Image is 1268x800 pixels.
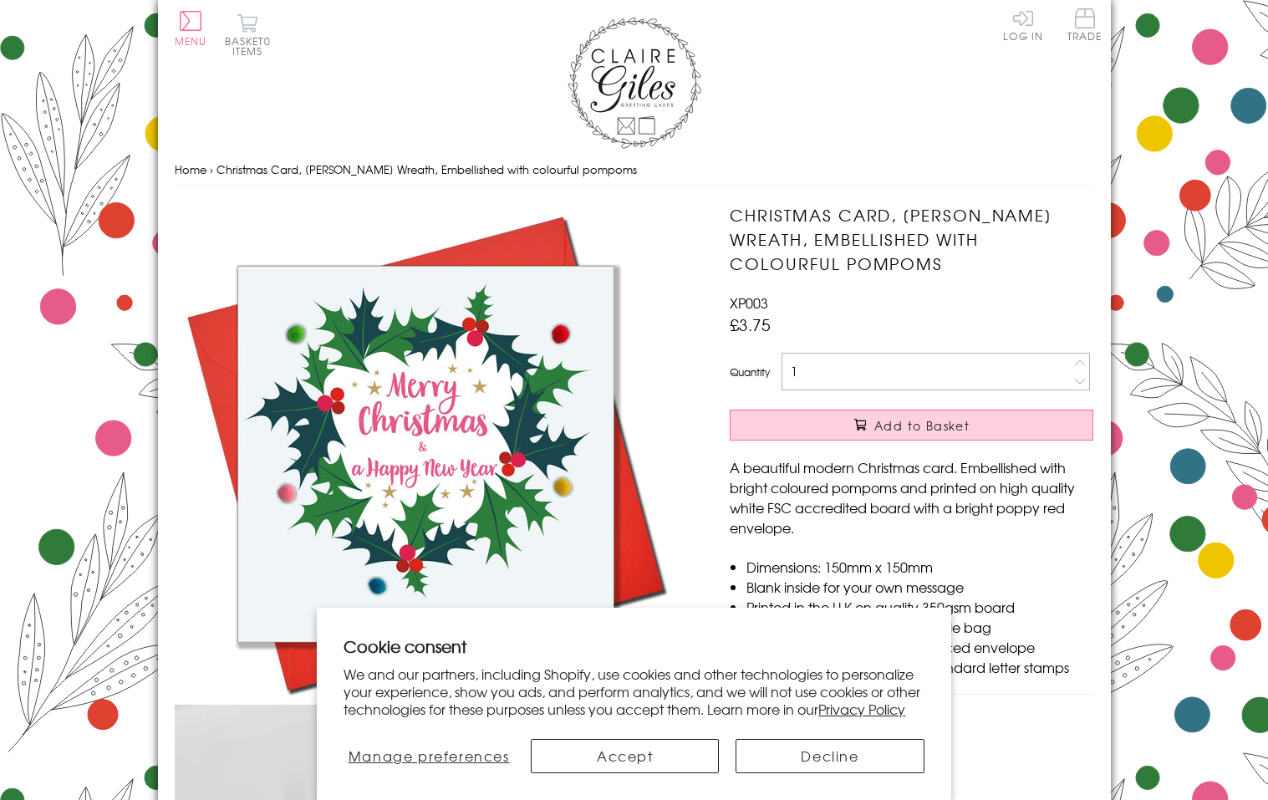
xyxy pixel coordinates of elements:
[730,410,1093,441] button: Add to Basket
[730,293,768,313] span: XP003
[225,13,271,56] button: Basket0 items
[175,11,207,46] button: Menu
[736,739,924,773] button: Decline
[874,417,970,434] span: Add to Basket
[216,161,637,177] span: Christmas Card, [PERSON_NAME] Wreath, Embellished with colourful pompoms
[344,634,924,658] h2: Cookie consent
[746,577,1093,597] li: Blank inside for your own message
[730,457,1093,538] p: A beautiful modern Christmas card. Embellished with bright coloured pompoms and printed on high q...
[344,739,514,773] button: Manage preferences
[175,161,206,177] a: Home
[730,364,770,380] label: Quantity
[175,153,1094,187] nav: breadcrumbs
[1067,8,1102,41] span: Trade
[175,203,676,705] img: Christmas Card, Holly Wreath, Embellished with colourful pompoms
[746,557,1093,577] li: Dimensions: 150mm x 150mm
[568,17,701,149] img: Claire Giles Greetings Cards
[1003,8,1043,41] a: Log In
[210,161,213,177] span: ›
[730,203,1093,275] h1: Christmas Card, [PERSON_NAME] Wreath, Embellished with colourful pompoms
[349,746,510,766] span: Manage preferences
[730,313,771,336] span: £3.75
[1067,8,1102,44] a: Trade
[818,699,905,719] a: Privacy Policy
[746,597,1093,617] li: Printed in the U.K on quality 350gsm board
[344,665,924,717] p: We and our partners, including Shopify, use cookies and other technologies to personalize your ex...
[232,33,271,59] span: 0 items
[531,739,719,773] button: Accept
[175,33,207,48] span: Menu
